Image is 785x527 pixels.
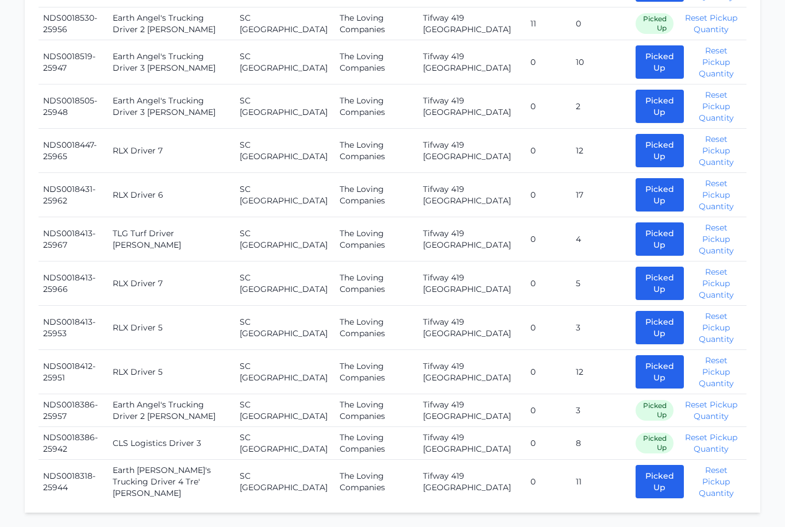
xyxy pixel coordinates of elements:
button: Reset Pickup Quantity [691,266,742,301]
button: Reset Pickup Quantity [680,432,742,455]
td: The Loving Companies [335,84,418,129]
td: 5 [571,261,631,306]
button: Reset Pickup Quantity [691,355,742,389]
button: Reset Pickup Quantity [691,89,742,124]
td: 2 [571,84,631,129]
td: The Loving Companies [335,427,418,460]
button: Picked Up [636,45,684,79]
td: RLX Driver 5 [108,350,235,394]
td: SC [GEOGRAPHIC_DATA] [235,217,335,261]
button: Reset Pickup Quantity [691,45,742,79]
td: 12 [571,350,631,394]
td: The Loving Companies [335,129,418,173]
span: Picked Up [636,433,674,453]
td: Tifway 419 [GEOGRAPHIC_DATA] [418,460,526,504]
td: 3 [571,306,631,350]
span: Picked Up [636,13,674,34]
td: The Loving Companies [335,350,418,394]
button: Reset Pickup Quantity [691,178,742,212]
td: The Loving Companies [335,7,418,40]
td: 0 [526,427,571,460]
td: Tifway 419 [GEOGRAPHIC_DATA] [418,40,526,84]
td: SC [GEOGRAPHIC_DATA] [235,84,335,129]
td: 0 [526,394,571,427]
td: RLX Driver 7 [108,129,235,173]
td: 17 [571,173,631,217]
td: NDS0018413-25967 [39,217,108,261]
td: 0 [526,261,571,306]
button: Reset Pickup Quantity [691,464,742,499]
td: Earth Angel's Trucking Driver 3 [PERSON_NAME] [108,40,235,84]
td: SC [GEOGRAPHIC_DATA] [235,129,335,173]
td: SC [GEOGRAPHIC_DATA] [235,40,335,84]
button: Picked Up [636,311,684,344]
td: NDS0018386-25942 [39,427,108,460]
td: SC [GEOGRAPHIC_DATA] [235,173,335,217]
td: 0 [526,40,571,84]
td: 0 [526,173,571,217]
button: Picked Up [636,355,684,388]
td: 8 [571,427,631,460]
td: SC [GEOGRAPHIC_DATA] [235,427,335,460]
td: SC [GEOGRAPHIC_DATA] [235,7,335,40]
td: 4 [571,217,631,261]
td: 10 [571,40,631,84]
td: 12 [571,129,631,173]
td: 11 [526,7,571,40]
td: 0 [526,217,571,261]
button: Reset Pickup Quantity [680,12,742,35]
td: NDS0018447-25965 [39,129,108,173]
button: Reset Pickup Quantity [691,310,742,345]
td: 11 [571,460,631,504]
td: The Loving Companies [335,173,418,217]
button: Picked Up [636,134,684,167]
span: Picked Up [636,400,674,421]
td: 0 [526,84,571,129]
td: Earth Angel's Trucking Driver 3 [PERSON_NAME] [108,84,235,129]
td: NDS0018413-25953 [39,306,108,350]
td: Tifway 419 [GEOGRAPHIC_DATA] [418,7,526,40]
td: NDS0018530-25956 [39,7,108,40]
button: Picked Up [636,90,684,123]
td: RLX Driver 5 [108,306,235,350]
td: SC [GEOGRAPHIC_DATA] [235,460,335,504]
td: SC [GEOGRAPHIC_DATA] [235,350,335,394]
td: NDS0018413-25966 [39,261,108,306]
td: Earth Angel's Trucking Driver 2 [PERSON_NAME] [108,7,235,40]
td: RLX Driver 7 [108,261,235,306]
td: SC [GEOGRAPHIC_DATA] [235,306,335,350]
td: The Loving Companies [335,460,418,504]
td: NDS0018318-25944 [39,460,108,504]
td: CLS Logistics Driver 3 [108,427,235,460]
td: NDS0018519-25947 [39,40,108,84]
td: The Loving Companies [335,306,418,350]
td: 0 [526,129,571,173]
td: SC [GEOGRAPHIC_DATA] [235,394,335,427]
td: Earth [PERSON_NAME]'s Trucking Driver 4 Tre' [PERSON_NAME] [108,460,235,504]
td: 0 [526,350,571,394]
td: Tifway 419 [GEOGRAPHIC_DATA] [418,217,526,261]
td: SC [GEOGRAPHIC_DATA] [235,261,335,306]
button: Picked Up [636,267,684,300]
td: NDS0018412-25951 [39,350,108,394]
td: The Loving Companies [335,261,418,306]
td: 0 [526,460,571,504]
td: Tifway 419 [GEOGRAPHIC_DATA] [418,173,526,217]
button: Picked Up [636,178,684,211]
td: The Loving Companies [335,217,418,261]
td: NDS0018505-25948 [39,84,108,129]
td: Tifway 419 [GEOGRAPHIC_DATA] [418,261,526,306]
button: Picked Up [636,222,684,256]
button: Reset Pickup Quantity [691,222,742,256]
td: RLX Driver 6 [108,173,235,217]
td: Tifway 419 [GEOGRAPHIC_DATA] [418,394,526,427]
td: The Loving Companies [335,40,418,84]
td: 0 [571,7,631,40]
td: Tifway 419 [GEOGRAPHIC_DATA] [418,306,526,350]
button: Reset Pickup Quantity [680,399,742,422]
td: The Loving Companies [335,394,418,427]
td: Tifway 419 [GEOGRAPHIC_DATA] [418,350,526,394]
td: Tifway 419 [GEOGRAPHIC_DATA] [418,84,526,129]
button: Picked Up [636,465,684,498]
button: Reset Pickup Quantity [691,133,742,168]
